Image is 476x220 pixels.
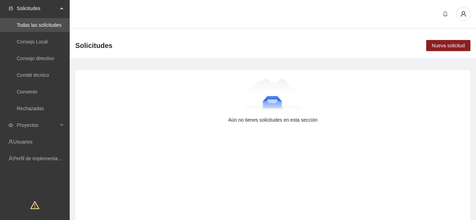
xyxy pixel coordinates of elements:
a: Convenio [17,89,37,95]
a: Todas las solicitudes [17,22,61,28]
span: Proyectos [17,118,58,132]
a: Perfil de implementadora [13,156,68,161]
span: user [457,11,470,17]
a: Consejo Local [17,39,48,44]
a: Rechazadas [17,106,44,111]
div: Aún no tienes solicitudes en esta sección [86,116,459,124]
span: inbox [8,6,13,11]
span: warning [30,201,39,210]
a: Comité técnico [17,72,49,78]
button: bell [440,8,451,19]
span: Solicitudes [75,40,113,51]
span: Nueva solicitud [432,42,465,49]
a: Usuarios [13,139,32,145]
span: eye [8,123,13,128]
button: user [456,7,470,21]
img: Aún no tienes solicitudes en esta sección [245,79,301,113]
span: bell [440,11,451,17]
span: Solicitudes [17,1,58,15]
button: Nueva solicitud [426,40,470,51]
a: Consejo directivo [17,56,54,61]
